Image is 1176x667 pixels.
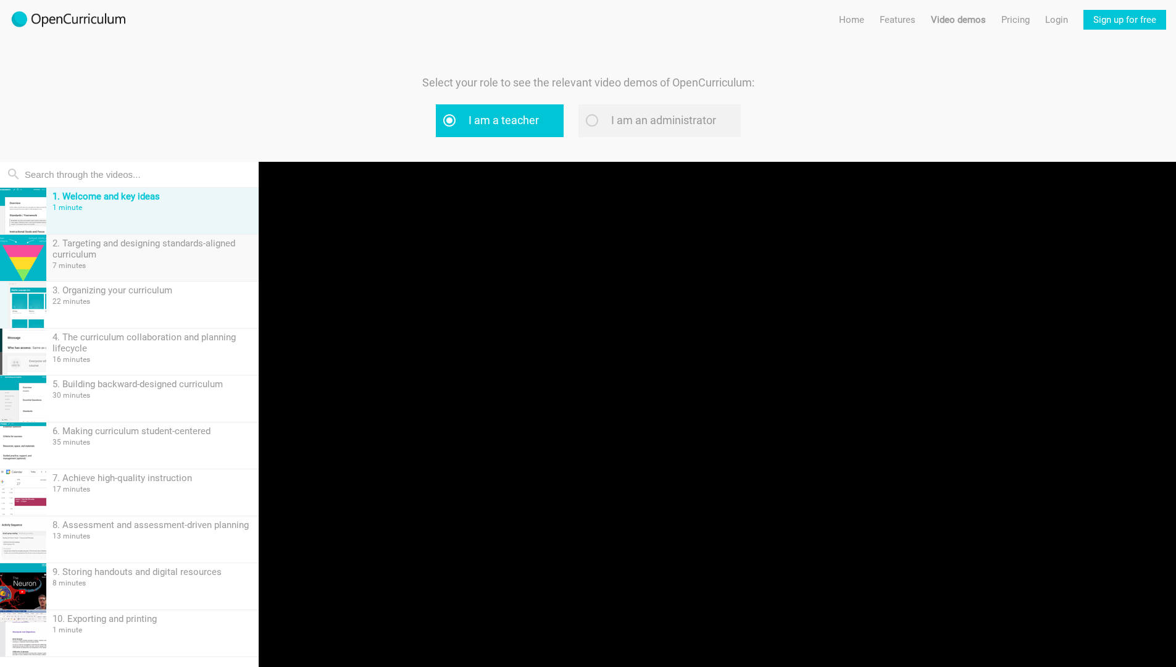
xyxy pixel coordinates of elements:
div: 30 minutes [52,391,252,400]
div: 7. Achieve high-quality instruction [52,472,252,484]
div: 6. Making curriculum student-centered [52,426,252,437]
div: 22 minutes [52,297,252,306]
a: Video demos [931,10,986,30]
div: 17 minutes [52,485,252,493]
label: I am a teacher [436,104,564,137]
div: 8. Assessment and assessment-driven planning [52,519,252,531]
a: Sign up for free [1083,10,1166,30]
a: Login [1045,10,1068,30]
div: 10. Exporting and printing [52,613,252,624]
div: 1. Welcome and key ideas [52,191,252,202]
div: 8 minutes [52,579,252,587]
div: 16 minutes [52,355,252,364]
div: 35 minutes [52,438,252,447]
div: 2. Targeting and designing standards-aligned curriculum [52,238,252,260]
img: 2017-logo-m.png [10,10,127,30]
div: 1 minute [52,203,252,212]
p: Select your role to see the relevant video demos of OpenCurriculum: [385,74,792,92]
div: 3. Organizing your curriculum [52,285,252,296]
a: Home [839,10,864,30]
label: I am an administrator [578,104,741,137]
div: 4. The curriculum collaboration and planning lifecycle [52,332,252,354]
div: 7 minutes [52,261,252,270]
div: 5. Building backward-designed curriculum [52,379,252,390]
div: 1 minute [52,626,252,634]
div: 9. Storing handouts and digital resources [52,566,252,577]
div: 13 minutes [52,532,252,540]
a: Pricing [1001,10,1030,30]
a: Features [880,10,915,30]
